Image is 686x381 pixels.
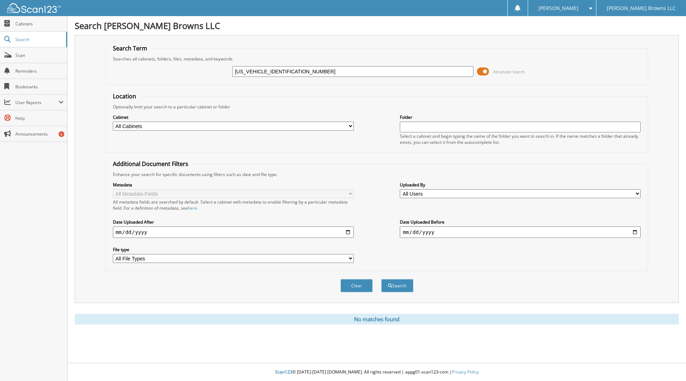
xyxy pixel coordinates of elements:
label: Uploaded By [400,182,641,188]
span: Search [15,36,63,43]
a: Privacy Policy [452,369,479,375]
span: Help [15,115,64,121]
div: 6 [59,131,64,137]
label: File type [113,246,354,253]
legend: Additional Document Filters [109,160,192,168]
div: No matches found [75,314,679,324]
span: Cabinets [15,21,64,27]
legend: Location [109,92,140,100]
label: Cabinet [113,114,354,120]
div: All metadata fields are searched by default. Select a cabinet with metadata to enable filtering b... [113,199,354,211]
span: Announcements [15,131,64,137]
button: Search [381,279,413,292]
div: Select a cabinet and begin typing the name of the folder you want to search in. If the name match... [400,133,641,145]
img: scan123-logo-white.svg [7,3,61,13]
span: Reminders [15,68,64,74]
label: Date Uploaded Before [400,219,641,225]
input: end [400,226,641,238]
span: User Reports [15,99,59,106]
div: Searches all cabinets, folders, files, metadata, and keywords [109,56,645,62]
legend: Search Term [109,44,151,52]
span: Bookmarks [15,84,64,90]
span: Scan123 [275,369,292,375]
div: Enhance your search for specific documents using filters such as date and file type. [109,171,645,177]
label: Metadata [113,182,354,188]
input: start [113,226,354,238]
label: Date Uploaded After [113,219,354,225]
a: here [188,205,197,211]
label: Folder [400,114,641,120]
span: [PERSON_NAME] Browns LLC [607,6,676,10]
span: [PERSON_NAME] [538,6,578,10]
span: Advanced Search [493,69,525,74]
button: Clear [340,279,373,292]
div: Optionally limit your search to a particular cabinet or folder [109,104,645,110]
h1: Search [PERSON_NAME] Browns LLC [75,20,679,31]
div: © [DATE]-[DATE] [DOMAIN_NAME]. All rights reserved | appg01-scan123-com | [68,363,686,381]
span: Scan [15,52,64,58]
